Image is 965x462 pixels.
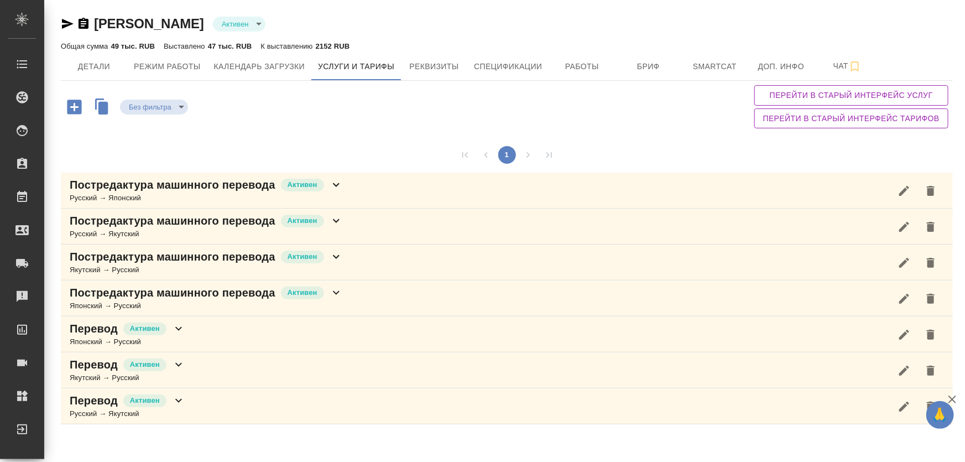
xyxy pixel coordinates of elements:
[67,60,121,74] span: Детали
[70,249,275,264] p: Постредактура машинного перевода
[70,264,343,276] div: Якутский → Русский
[763,89,940,102] span: Перейти в старый интерфейс услуг
[931,403,950,427] span: 🙏
[208,42,252,50] p: 47 тыс. RUB
[763,112,940,126] span: Перейти в старый интерфейс тарифов
[70,193,343,204] div: Русский → Японский
[622,60,675,74] span: Бриф
[218,19,252,29] button: Активен
[755,60,808,74] span: Доп. инфо
[891,393,917,420] button: Редактировать услугу
[891,250,917,276] button: Редактировать услугу
[61,17,74,30] button: Скопировать ссылку для ЯМессенджера
[891,285,917,312] button: Редактировать услугу
[70,372,185,383] div: Якутский → Русский
[821,59,874,73] span: Чат
[90,96,120,121] button: Скопировать услуги другого исполнителя
[70,321,118,336] p: Перевод
[754,85,948,106] button: Перейти в старый интерфейс услуг
[70,285,275,300] p: Постредактура машинного перевода
[59,96,90,118] button: Добавить услугу
[61,209,953,245] div: Постредактура машинного переводаАктивенРусский → Якутский
[288,287,317,298] p: Активен
[70,300,343,312] div: Японский → Русский
[408,60,461,74] span: Реквизиты
[891,214,917,240] button: Редактировать услугу
[120,100,188,115] div: Активен
[260,42,315,50] p: К выставлению
[61,245,953,281] div: Постредактура машинного переводаАктивенЯкутский → Русский
[70,213,275,229] p: Постредактура машинного перевода
[288,215,317,226] p: Активен
[130,395,160,406] p: Активен
[70,393,118,408] p: Перевод
[917,178,944,204] button: Удалить услугу
[61,352,953,388] div: ПереводАктивенЯкутский → Русский
[126,102,175,112] button: Без фильтра
[111,42,155,50] p: 49 тыс. RUB
[917,393,944,420] button: Удалить услугу
[70,408,185,419] div: Русский → Якутский
[917,250,944,276] button: Удалить услугу
[213,17,265,32] div: Активен
[474,60,542,74] span: Спецификации
[754,108,948,129] button: Перейти в старый интерфейс тарифов
[917,214,944,240] button: Удалить услугу
[288,179,317,190] p: Активен
[77,17,90,30] button: Скопировать ссылку
[130,359,160,370] p: Активен
[316,42,350,50] p: 2152 RUB
[164,42,208,50] p: Выставлено
[61,316,953,352] div: ПереводАктивенЯпонский → Русский
[94,16,204,31] a: [PERSON_NAME]
[70,357,118,372] p: Перевод
[917,285,944,312] button: Удалить услугу
[61,281,953,316] div: Постредактура машинного переводаАктивенЯпонский → Русский
[848,60,862,73] svg: Подписаться
[556,60,609,74] span: Работы
[455,146,560,164] nav: pagination navigation
[891,321,917,348] button: Редактировать услугу
[214,60,305,74] span: Календарь загрузки
[70,336,185,347] div: Японский → Русский
[288,251,317,262] p: Активен
[130,323,160,334] p: Активен
[61,42,111,50] p: Общая сумма
[318,60,394,74] span: Услуги и тарифы
[70,177,275,193] p: Постредактура машинного перевода
[917,321,944,348] button: Удалить услугу
[61,173,953,209] div: Постредактура машинного переводаАктивенРусский → Японский
[70,229,343,240] div: Русский → Якутский
[891,357,917,384] button: Редактировать услугу
[61,388,953,424] div: ПереводАктивенРусский → Якутский
[891,178,917,204] button: Редактировать услугу
[688,60,742,74] span: Smartcat
[134,60,201,74] span: Режим работы
[926,401,954,429] button: 🙏
[917,357,944,384] button: Удалить услугу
